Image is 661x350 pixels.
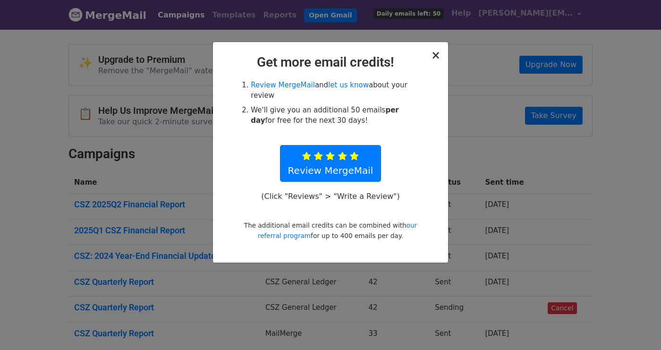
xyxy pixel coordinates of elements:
[258,222,417,239] a: our referral program
[244,222,417,239] small: The additional email credits can be combined with for up to 400 emails per day.
[280,145,381,182] a: Review MergeMail
[431,49,441,62] span: ×
[251,106,398,125] strong: per day
[251,105,421,126] li: We'll give you an additional 50 emails for free for the next 30 days!
[328,81,369,89] a: let us know
[256,191,405,201] p: (Click "Reviews" > "Write a Review")
[220,54,441,70] h2: Get more email credits!
[251,81,315,89] a: Review MergeMail
[431,50,441,61] button: Close
[614,305,661,350] iframe: Chat Widget
[251,80,421,101] li: and about your review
